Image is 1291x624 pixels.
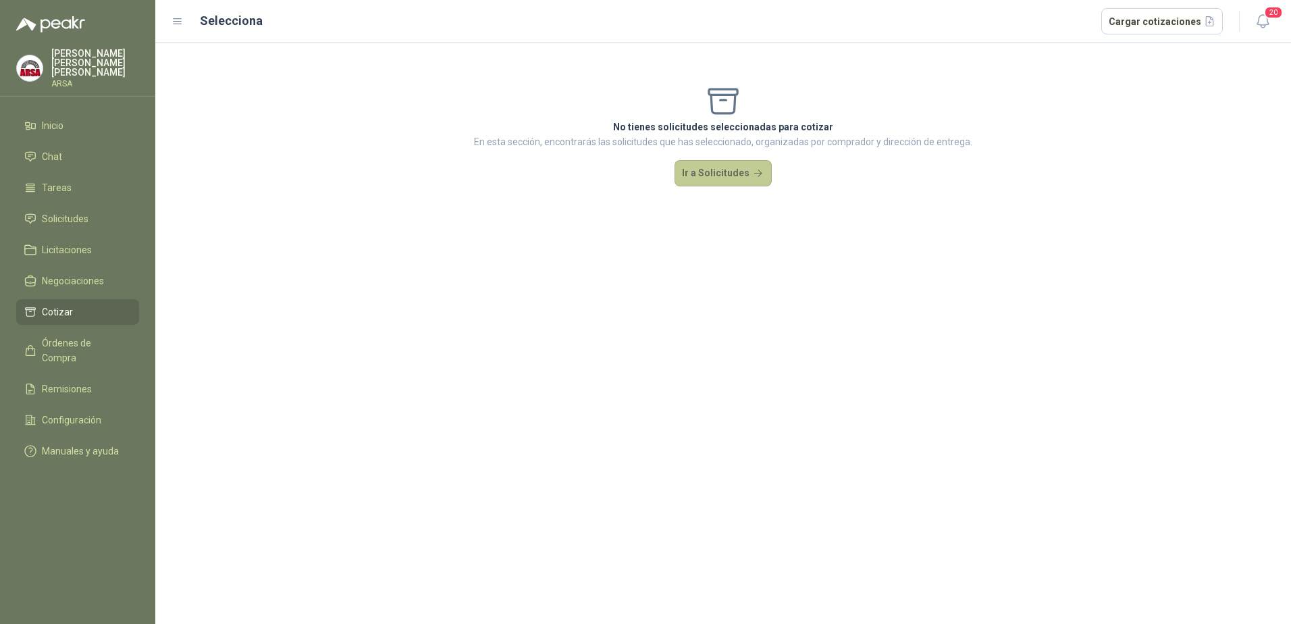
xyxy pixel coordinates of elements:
[16,268,139,294] a: Negociaciones
[51,80,139,88] p: ARSA
[1264,6,1283,19] span: 20
[16,113,139,138] a: Inicio
[42,382,92,396] span: Remisiones
[42,413,101,427] span: Configuración
[474,134,972,149] p: En esta sección, encontrarás las solicitudes que has seleccionado, organizadas por comprador y di...
[16,206,139,232] a: Solicitudes
[16,376,139,402] a: Remisiones
[16,16,85,32] img: Logo peakr
[1250,9,1275,34] button: 20
[42,149,62,164] span: Chat
[16,438,139,464] a: Manuales y ayuda
[16,144,139,170] a: Chat
[42,274,104,288] span: Negociaciones
[474,120,972,134] p: No tienes solicitudes seleccionadas para cotizar
[51,49,139,77] p: [PERSON_NAME] [PERSON_NAME] [PERSON_NAME]
[42,242,92,257] span: Licitaciones
[1101,8,1223,35] button: Cargar cotizaciones
[42,305,73,319] span: Cotizar
[16,330,139,371] a: Órdenes de Compra
[675,160,772,187] button: Ir a Solicitudes
[42,211,88,226] span: Solicitudes
[17,55,43,81] img: Company Logo
[16,237,139,263] a: Licitaciones
[42,118,63,133] span: Inicio
[42,444,119,459] span: Manuales y ayuda
[16,299,139,325] a: Cotizar
[42,336,126,365] span: Órdenes de Compra
[16,407,139,433] a: Configuración
[42,180,72,195] span: Tareas
[200,11,263,30] h2: Selecciona
[16,175,139,201] a: Tareas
